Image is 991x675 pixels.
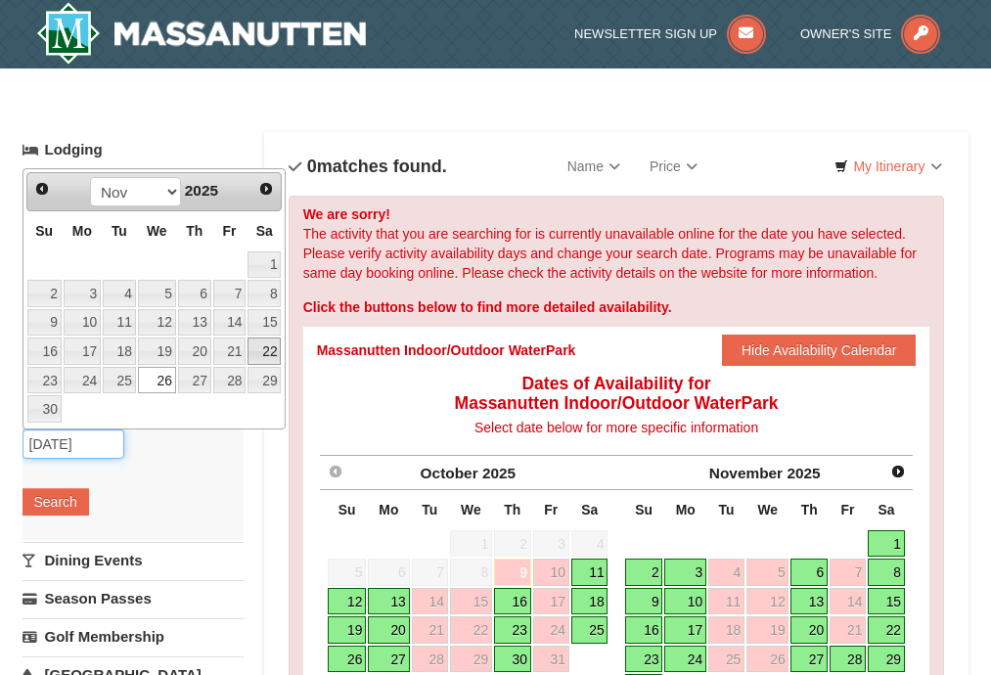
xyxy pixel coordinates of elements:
[746,559,788,586] a: 5
[422,502,437,517] span: Tuesday
[138,309,176,337] a: 12
[23,488,89,516] button: Search
[676,502,696,517] span: Monday
[23,169,245,205] a: Snow Sports Lessons
[868,646,905,673] a: 29
[709,465,783,481] span: November
[328,616,366,644] a: 19
[412,646,448,673] a: 28
[147,223,167,239] span: Wednesday
[708,646,744,673] a: 25
[23,132,245,167] a: Lodging
[571,616,608,644] a: 25
[450,588,492,615] a: 15
[878,502,894,517] span: Saturday
[223,223,237,239] span: Friday
[252,175,280,202] a: Next
[328,464,343,479] span: Prev
[822,152,954,181] a: My Itinerary
[571,588,608,615] a: 18
[64,337,101,365] a: 17
[571,559,608,586] a: 11
[868,616,905,644] a: 22
[138,280,176,307] a: 5
[103,367,136,394] a: 25
[322,458,349,485] a: Prev
[787,465,820,481] span: 2025
[830,646,866,673] a: 28
[494,559,531,586] a: 9
[213,337,247,365] a: 21
[719,502,735,517] span: Tuesday
[494,616,531,644] a: 23
[450,616,492,644] a: 22
[328,559,366,586] span: 5
[178,280,211,307] a: 6
[213,309,247,337] a: 14
[23,542,245,578] a: Dining Events
[185,182,218,199] span: 2025
[64,309,101,337] a: 10
[34,181,50,197] span: Prev
[635,147,712,186] a: Price
[421,465,478,481] span: October
[303,297,930,317] div: Click the buttons below to find more detailed availability.
[868,559,905,586] a: 8
[533,646,569,673] a: 31
[178,367,211,394] a: 27
[625,616,663,644] a: 16
[303,206,390,222] strong: We are sorry!
[790,616,828,644] a: 20
[368,646,409,673] a: 27
[746,646,788,673] a: 26
[248,280,281,307] a: 8
[29,175,57,202] a: Prev
[574,26,766,41] a: Newsletter Sign Up
[27,337,62,365] a: 16
[581,502,598,517] span: Saturday
[258,181,274,197] span: Next
[450,559,492,586] span: 8
[504,502,520,517] span: Thursday
[307,157,317,176] span: 0
[72,223,92,239] span: Monday
[544,502,558,517] span: Friday
[746,616,788,644] a: 19
[830,588,866,615] a: 14
[368,616,409,644] a: 20
[317,340,576,360] div: Massanutten Indoor/Outdoor WaterPark
[368,559,409,586] span: 6
[746,588,788,615] a: 12
[248,309,281,337] a: 15
[138,367,176,394] a: 26
[574,26,717,41] span: Newsletter Sign Up
[368,588,409,615] a: 13
[213,367,247,394] a: 28
[248,251,281,279] a: 1
[317,374,917,413] h4: Dates of Availability for Massanutten Indoor/Outdoor WaterPark
[64,367,101,394] a: 24
[35,223,53,239] span: Sunday
[450,530,492,558] span: 1
[27,280,62,307] a: 2
[625,646,663,673] a: 23
[830,559,866,586] a: 7
[178,309,211,337] a: 13
[27,309,62,337] a: 9
[533,559,569,586] a: 10
[708,616,744,644] a: 18
[461,502,481,517] span: Wednesday
[800,26,892,41] span: Owner's Site
[450,646,492,673] a: 29
[708,559,744,586] a: 4
[830,616,866,644] a: 21
[841,502,855,517] span: Friday
[64,280,101,307] a: 3
[868,530,905,558] a: 1
[23,618,245,654] a: Golf Membership
[494,646,531,673] a: 30
[664,559,705,586] a: 3
[103,309,136,337] a: 11
[289,157,447,176] h4: matches found.
[494,588,531,615] a: 16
